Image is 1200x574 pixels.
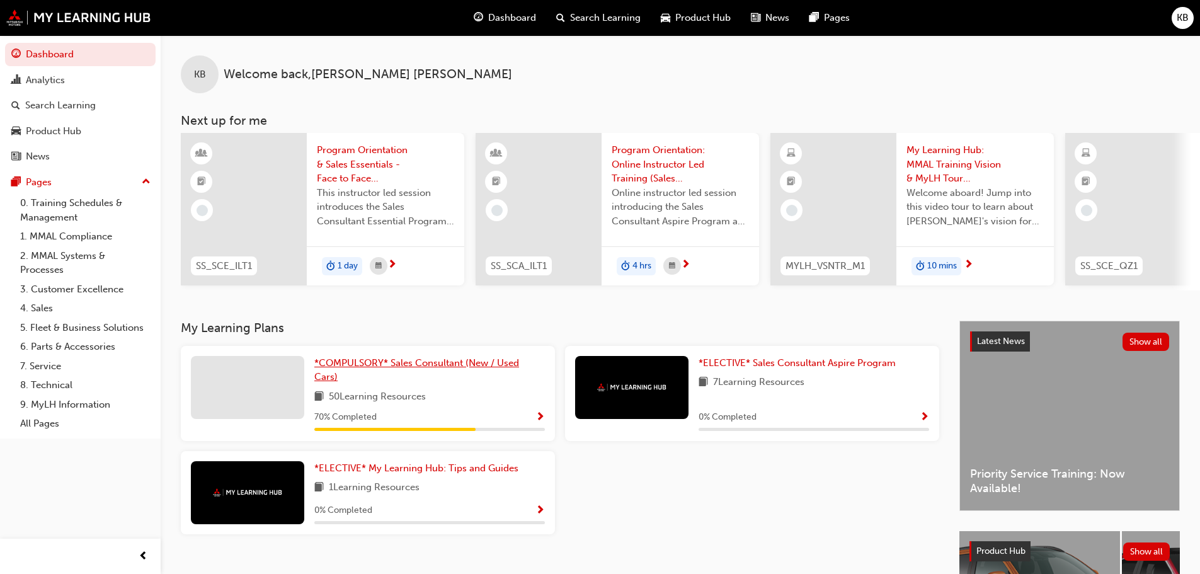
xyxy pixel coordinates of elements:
span: learningResourceType_INSTRUCTOR_LED-icon [492,146,501,162]
a: MYLH_VSNTR_M1My Learning Hub: MMAL Training Vision & MyLH Tour (Elective)Welcome aboard! Jump int... [770,133,1054,285]
a: Dashboard [5,43,156,66]
span: 70 % Completed [314,410,377,425]
span: KB [194,67,206,82]
span: learningRecordVerb_NONE-icon [786,205,797,216]
span: Show Progress [535,505,545,517]
a: 7. Service [15,357,156,376]
a: Latest NewsShow allPriority Service Training: Now Available! [959,321,1180,511]
span: Latest News [977,336,1025,347]
button: Pages [5,171,156,194]
span: 0 % Completed [314,503,372,518]
span: learningResourceType_ELEARNING-icon [1082,146,1090,162]
a: Product HubShow all [969,541,1170,561]
span: booktick-icon [787,174,796,190]
div: Product Hub [26,124,81,139]
span: pages-icon [11,177,21,188]
button: Show Progress [920,410,929,425]
button: KB [1172,7,1194,29]
span: Welcome back , [PERSON_NAME] [PERSON_NAME] [224,67,512,82]
span: news-icon [751,10,760,26]
span: 50 Learning Resources [329,389,426,405]
span: booktick-icon [197,174,206,190]
span: This instructor led session introduces the Sales Consultant Essential Program and outlines what y... [317,186,454,229]
span: book-icon [699,375,708,391]
span: 1 Learning Resources [329,480,420,496]
span: Search Learning [570,11,641,25]
a: Analytics [5,69,156,92]
a: Latest NewsShow all [970,331,1169,352]
span: book-icon [314,389,324,405]
a: news-iconNews [741,5,799,31]
span: 1 day [338,259,358,273]
span: duration-icon [326,258,335,275]
a: 5. Fleet & Business Solutions [15,318,156,338]
span: 7 Learning Resources [713,375,804,391]
a: *ELECTIVE* My Learning Hub: Tips and Guides [314,461,523,476]
span: Show Progress [920,412,929,423]
span: duration-icon [916,258,925,275]
div: News [26,149,50,164]
a: car-iconProduct Hub [651,5,741,31]
span: Show Progress [535,412,545,423]
span: booktick-icon [492,174,501,190]
span: Product Hub [675,11,731,25]
span: 10 mins [927,259,957,273]
h3: My Learning Plans [181,321,939,335]
span: *ELECTIVE* My Learning Hub: Tips and Guides [314,462,518,474]
a: News [5,145,156,168]
a: *COMPULSORY* Sales Consultant (New / Used Cars) [314,356,545,384]
a: 8. Technical [15,376,156,395]
span: learningRecordVerb_NONE-icon [491,205,503,216]
span: prev-icon [139,549,148,565]
span: Program Orientation: Online Instructor Led Training (Sales Consultant Aspire Program) [612,143,749,186]
span: SS_SCE_QZ1 [1080,259,1138,273]
a: mmal [6,9,151,26]
img: mmal [213,488,282,497]
span: calendar-icon [669,258,675,274]
span: pages-icon [809,10,819,26]
span: chart-icon [11,75,21,86]
span: learningResourceType_INSTRUCTOR_LED-icon [197,146,206,162]
a: 2. MMAL Systems & Processes [15,246,156,280]
span: news-icon [11,151,21,163]
span: booktick-icon [1082,174,1090,190]
div: Search Learning [25,98,96,113]
span: 4 hrs [632,259,651,273]
span: next-icon [964,260,973,271]
span: learningResourceType_ELEARNING-icon [787,146,796,162]
span: book-icon [314,480,324,496]
a: guage-iconDashboard [464,5,546,31]
a: Product Hub [5,120,156,143]
a: SS_SCA_ILT1Program Orientation: Online Instructor Led Training (Sales Consultant Aspire Program)O... [476,133,759,285]
span: car-icon [661,10,670,26]
span: duration-icon [621,258,630,275]
a: search-iconSearch Learning [546,5,651,31]
span: News [765,11,789,25]
span: Welcome aboard! Jump into this video tour to learn about [PERSON_NAME]'s vision for your learning... [906,186,1044,229]
a: 0. Training Schedules & Management [15,193,156,227]
a: 4. Sales [15,299,156,318]
a: 3. Customer Excellence [15,280,156,299]
a: Search Learning [5,94,156,117]
span: guage-icon [11,49,21,60]
span: learningRecordVerb_NONE-icon [1081,205,1092,216]
div: Pages [26,175,52,190]
a: 1. MMAL Compliance [15,227,156,246]
a: 6. Parts & Accessories [15,337,156,357]
span: Program Orientation & Sales Essentials - Face to Face Instructor Led Training (Sales Consultant E... [317,143,454,186]
a: All Pages [15,414,156,433]
span: SS_SCE_ILT1 [196,259,252,273]
div: Analytics [26,73,65,88]
span: car-icon [11,126,21,137]
span: *ELECTIVE* Sales Consultant Aspire Program [699,357,896,369]
span: next-icon [387,260,397,271]
button: Show all [1123,542,1170,561]
span: SS_SCA_ILT1 [491,259,547,273]
span: Priority Service Training: Now Available! [970,467,1169,495]
button: Show Progress [535,503,545,519]
span: My Learning Hub: MMAL Training Vision & MyLH Tour (Elective) [906,143,1044,186]
a: 9. MyLH Information [15,395,156,415]
a: *ELECTIVE* Sales Consultant Aspire Program [699,356,901,370]
span: MYLH_VSNTR_M1 [786,259,865,273]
